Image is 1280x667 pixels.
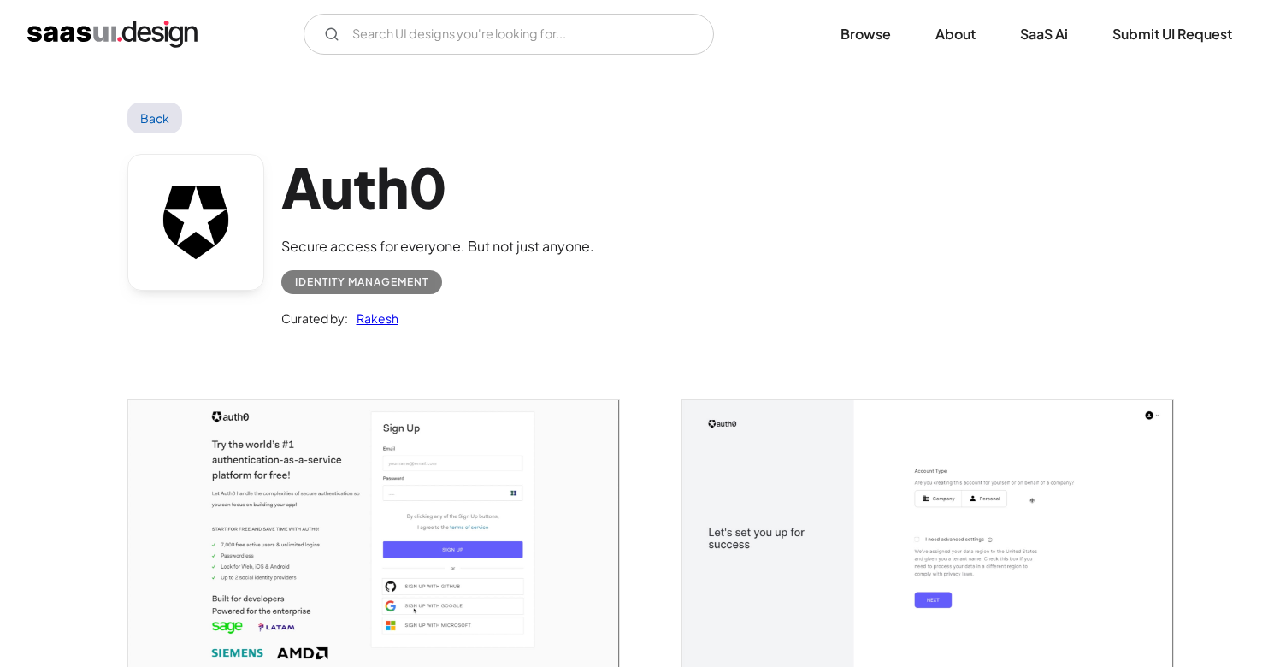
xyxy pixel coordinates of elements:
[820,15,911,53] a: Browse
[304,14,714,55] form: Email Form
[281,154,594,220] h1: Auth0
[281,308,348,328] div: Curated by:
[915,15,996,53] a: About
[281,236,594,257] div: Secure access for everyone. But not just anyone.
[1000,15,1088,53] a: SaaS Ai
[348,308,398,328] a: Rakesh
[295,272,428,292] div: Identity Management
[1092,15,1253,53] a: Submit UI Request
[127,103,183,133] a: Back
[304,14,714,55] input: Search UI designs you're looking for...
[27,21,198,48] a: home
